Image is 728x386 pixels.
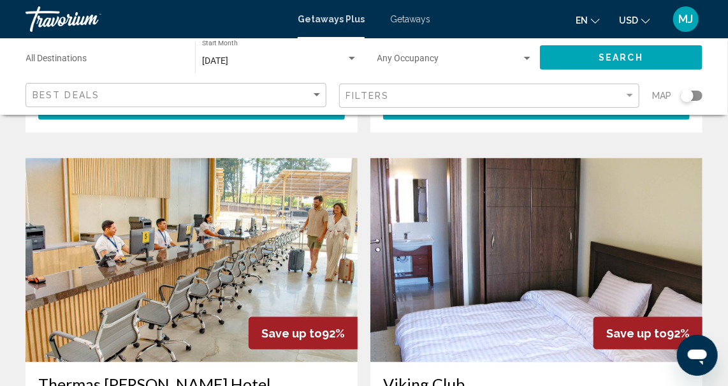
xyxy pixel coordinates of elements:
button: User Menu [669,6,703,33]
span: Best Deals [33,90,99,100]
a: Getaways Plus [298,14,365,24]
span: MJ [679,13,694,26]
span: Save up to [606,327,667,340]
span: USD [619,15,638,26]
img: C069O01X.jpg [25,158,358,362]
span: Filters [346,91,389,101]
span: en [576,15,588,26]
div: 92% [249,317,358,350]
span: [DATE] [202,56,228,66]
div: 92% [593,317,703,350]
span: Save up to [261,327,322,340]
button: Filter [339,83,640,109]
span: Map [652,87,671,105]
mat-select: Sort by [33,90,323,101]
button: Change currency [619,11,650,29]
a: Travorium [25,6,285,32]
iframe: Button to launch messaging window [677,335,718,376]
img: C234I01X.jpg [370,158,703,362]
button: Search [540,45,703,69]
span: Search [599,53,643,63]
button: Change language [576,11,600,29]
a: Getaways [390,14,430,24]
